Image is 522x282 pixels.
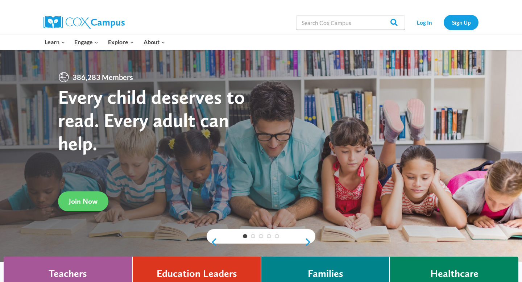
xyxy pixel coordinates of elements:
nav: Primary Navigation [40,34,170,50]
span: 386,283 Members [70,71,136,83]
a: Join Now [58,191,108,211]
span: Join Now [69,197,98,206]
h4: Families [308,268,343,280]
input: Search Cox Campus [296,15,405,30]
span: Engage [74,37,99,47]
strong: Every child deserves to read. Every adult can help. [58,85,245,154]
h4: Education Leaders [157,268,237,280]
a: 5 [275,234,279,239]
h4: Healthcare [430,268,478,280]
span: Learn [45,37,65,47]
a: 2 [251,234,255,239]
a: 3 [259,234,263,239]
nav: Secondary Navigation [409,15,478,30]
div: content slider buttons [207,235,315,249]
a: previous [207,238,217,246]
a: 1 [243,234,247,239]
span: Explore [108,37,134,47]
a: next [304,238,315,246]
span: About [144,37,165,47]
a: 4 [267,234,271,239]
h4: Teachers [49,268,87,280]
a: Sign Up [444,15,478,30]
img: Cox Campus [43,16,125,29]
a: Log In [409,15,440,30]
